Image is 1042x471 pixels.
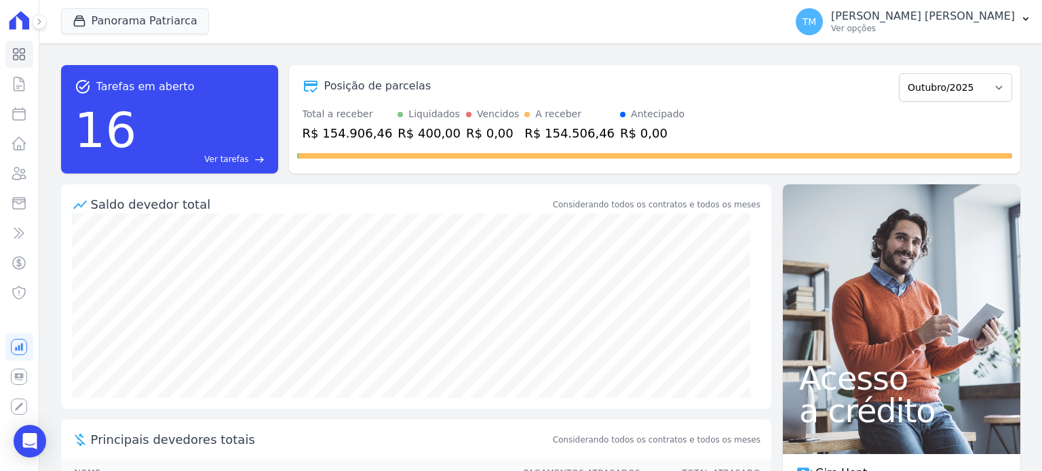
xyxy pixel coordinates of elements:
span: TM [803,17,817,26]
div: Liquidados [408,107,460,121]
p: [PERSON_NAME] [PERSON_NAME] [831,9,1015,23]
div: Posição de parcelas [324,78,431,94]
span: a crédito [799,394,1004,427]
div: R$ 154.906,46 [303,124,393,142]
span: Ver tarefas [204,153,248,165]
span: east [254,155,265,165]
div: R$ 154.506,46 [524,124,615,142]
div: 16 [75,95,137,165]
div: A receber [535,107,581,121]
div: Saldo devedor total [91,195,550,213]
div: R$ 400,00 [398,124,461,142]
div: Antecipado [631,107,684,121]
p: Ver opções [831,23,1015,34]
button: Panorama Patriarca [61,8,209,34]
span: Considerando todos os contratos e todos os meses [553,434,760,446]
span: Tarefas em aberto [96,79,195,95]
div: R$ 0,00 [620,124,684,142]
span: Acesso [799,362,1004,394]
div: Vencidos [477,107,519,121]
span: Principais devedores totais [91,430,550,449]
a: Ver tarefas east [142,153,264,165]
div: Considerando todos os contratos e todos os meses [553,199,760,211]
button: TM [PERSON_NAME] [PERSON_NAME] Ver opções [785,3,1042,41]
div: Open Intercom Messenger [14,425,46,457]
span: task_alt [75,79,91,95]
div: Total a receber [303,107,393,121]
div: R$ 0,00 [466,124,519,142]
